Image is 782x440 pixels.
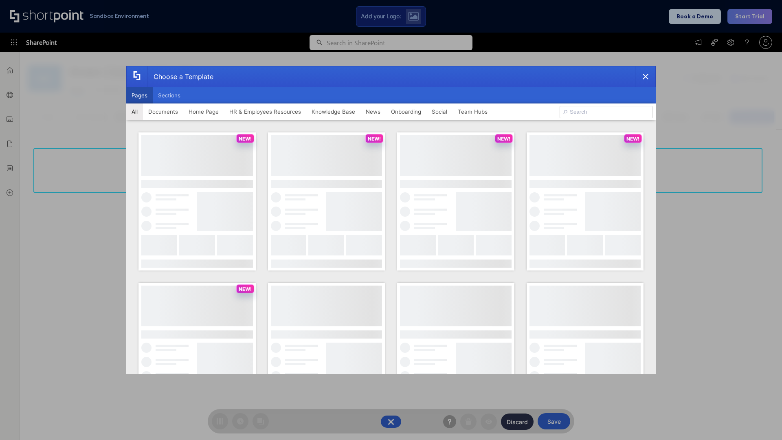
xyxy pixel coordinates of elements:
[360,103,386,120] button: News
[741,401,782,440] iframe: Chat Widget
[426,103,453,120] button: Social
[306,103,360,120] button: Knowledge Base
[386,103,426,120] button: Onboarding
[143,103,183,120] button: Documents
[126,103,143,120] button: All
[239,286,252,292] p: NEW!
[147,66,213,87] div: Choose a Template
[239,136,252,142] p: NEW!
[560,106,652,118] input: Search
[368,136,381,142] p: NEW!
[626,136,639,142] p: NEW!
[153,87,186,103] button: Sections
[126,87,153,103] button: Pages
[126,66,656,374] div: template selector
[224,103,306,120] button: HR & Employees Resources
[497,136,510,142] p: NEW!
[453,103,493,120] button: Team Hubs
[183,103,224,120] button: Home Page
